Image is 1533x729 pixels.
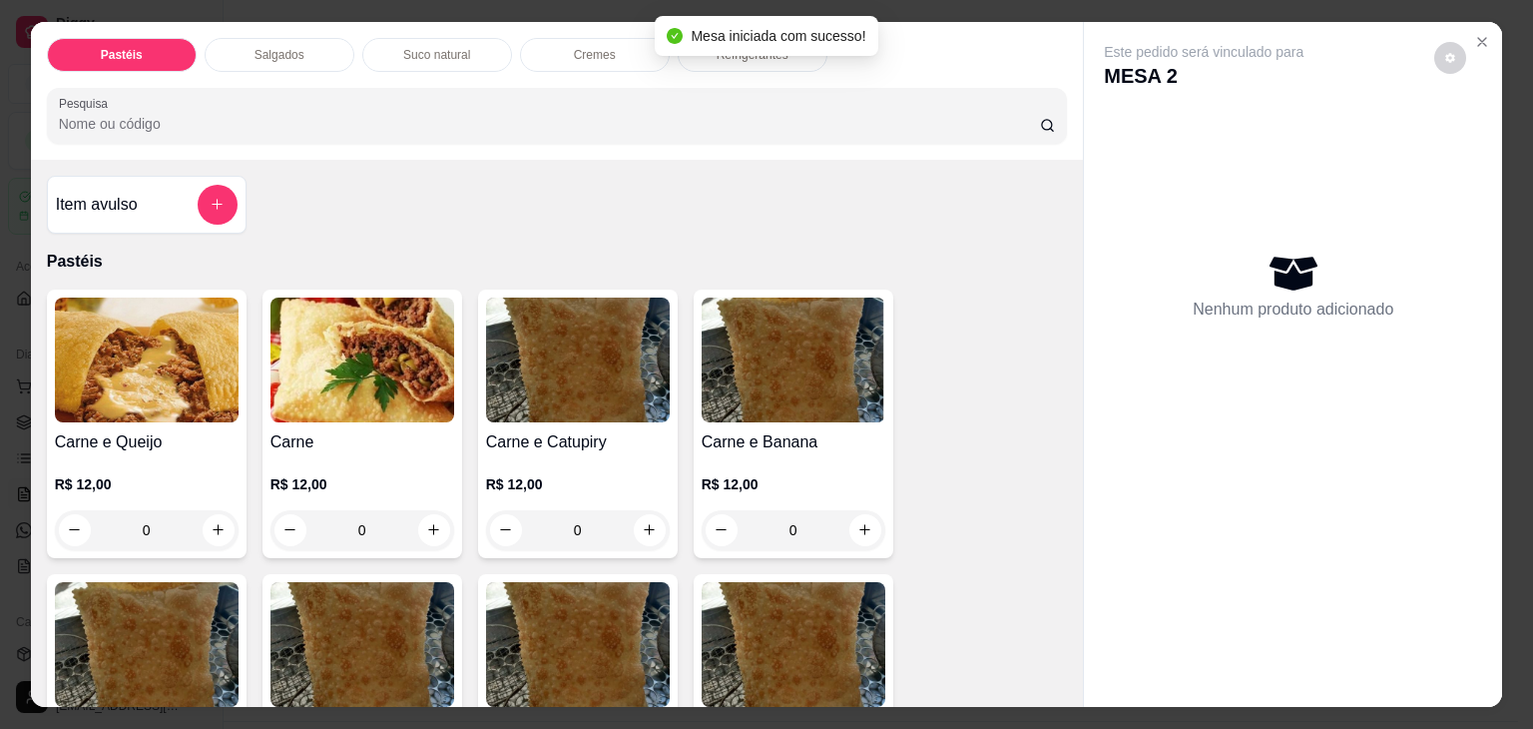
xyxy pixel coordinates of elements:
[55,582,239,707] img: product-image
[702,430,885,454] h4: Carne e Banana
[1193,298,1393,322] p: Nenhum produto adicionado
[403,47,470,63] p: Suco natural
[702,582,885,707] img: product-image
[270,298,454,422] img: product-image
[55,430,239,454] h4: Carne e Queijo
[1434,42,1466,74] button: decrease-product-quantity
[55,474,239,494] p: R$ 12,00
[270,430,454,454] h4: Carne
[1466,26,1498,58] button: Close
[270,582,454,707] img: product-image
[1104,62,1303,90] p: MESA 2
[47,250,1068,274] p: Pastéis
[667,28,683,44] span: check-circle
[702,474,885,494] p: R$ 12,00
[486,430,670,454] h4: Carne e Catupiry
[486,474,670,494] p: R$ 12,00
[255,47,304,63] p: Salgados
[198,185,238,225] button: add-separate-item
[691,28,865,44] span: Mesa iniciada com sucesso!
[702,298,885,422] img: product-image
[59,95,115,112] label: Pesquisa
[59,114,1040,134] input: Pesquisa
[101,47,143,63] p: Pastéis
[270,474,454,494] p: R$ 12,00
[574,47,616,63] p: Cremes
[486,298,670,422] img: product-image
[486,582,670,707] img: product-image
[56,193,138,217] h4: Item avulso
[55,298,239,422] img: product-image
[1104,42,1303,62] p: Este pedido será vinculado para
